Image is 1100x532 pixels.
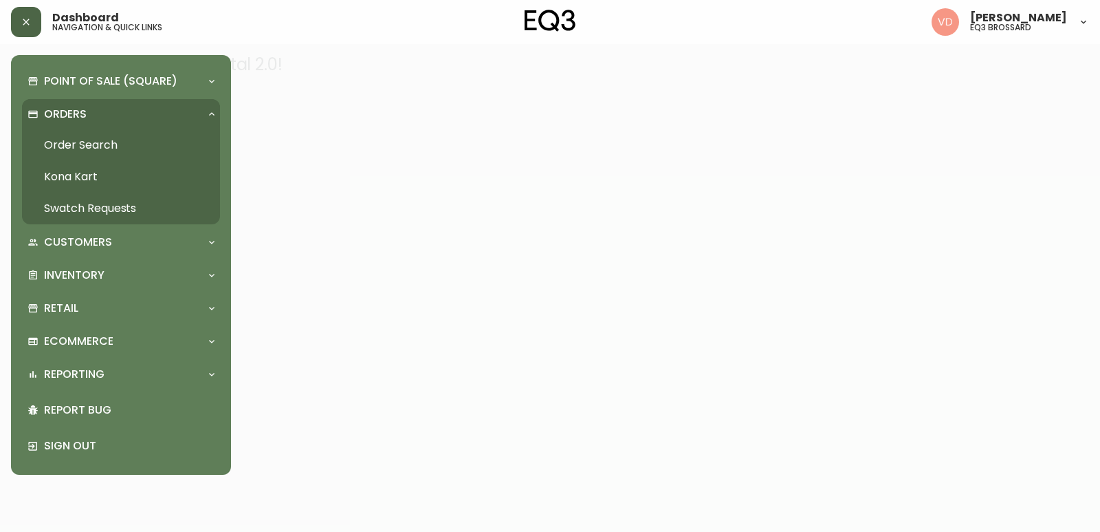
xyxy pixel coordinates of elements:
p: Retail [44,301,78,316]
p: Orders [44,107,87,122]
img: logo [525,10,575,32]
img: 34cbe8de67806989076631741e6a7c6b [932,8,959,36]
a: Swatch Requests [22,193,220,224]
div: Point of Sale (Square) [22,66,220,96]
div: Report Bug [22,392,220,428]
div: Orders [22,99,220,129]
p: Ecommerce [44,334,113,349]
p: Inventory [44,268,104,283]
span: Dashboard [52,12,119,23]
p: Customers [44,235,112,250]
div: Retail [22,293,220,323]
p: Sign Out [44,438,214,454]
div: Ecommerce [22,326,220,357]
span: [PERSON_NAME] [970,12,1067,23]
p: Report Bug [44,403,214,418]
div: Customers [22,227,220,257]
p: Reporting [44,367,104,382]
div: Reporting [22,359,220,390]
a: Kona Kart [22,161,220,193]
div: Inventory [22,260,220,290]
a: Order Search [22,129,220,161]
p: Point of Sale (Square) [44,74,177,89]
div: Sign Out [22,428,220,464]
h5: eq3 brossard [970,23,1031,32]
h5: navigation & quick links [52,23,162,32]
